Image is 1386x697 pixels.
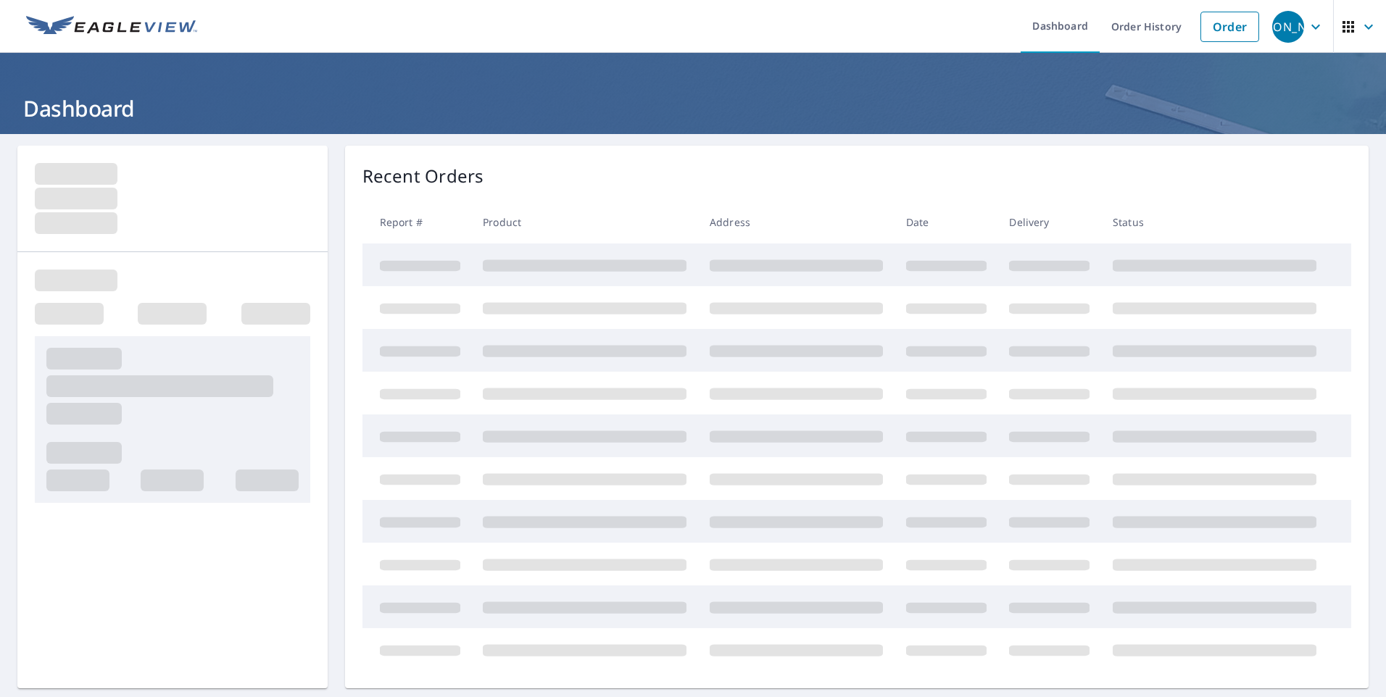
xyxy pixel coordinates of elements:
th: Date [895,201,998,243]
th: Address [698,201,895,243]
div: [PERSON_NAME] [1272,11,1304,43]
th: Report # [362,201,472,243]
th: Product [471,201,698,243]
a: Order [1200,12,1259,42]
p: Recent Orders [362,163,484,189]
th: Delivery [997,201,1101,243]
h1: Dashboard [17,93,1369,123]
th: Status [1101,201,1328,243]
img: EV Logo [26,16,197,38]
